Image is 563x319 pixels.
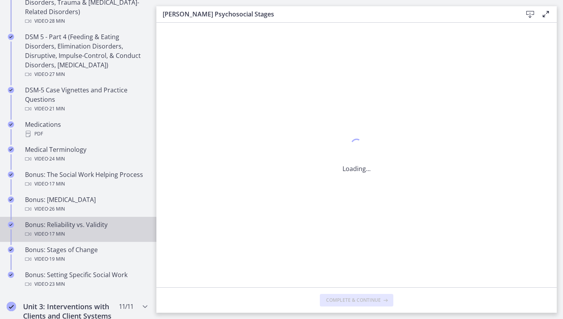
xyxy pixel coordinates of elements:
i: Completed [8,87,14,93]
h3: [PERSON_NAME] Psychosocial Stages [163,9,510,19]
div: DSM-5 Case Vignettes and Practice Questions [25,85,147,114]
i: Completed [8,34,14,40]
span: · 28 min [48,16,65,26]
div: PDF [25,129,147,139]
div: Bonus: Setting Specific Social Work [25,270,147,289]
div: Video [25,204,147,214]
div: Video [25,16,147,26]
div: Video [25,154,147,164]
span: 11 / 11 [119,302,133,311]
div: Bonus: The Social Work Helping Process [25,170,147,189]
div: Bonus: Reliability vs. Validity [25,220,147,239]
div: 1 [342,137,371,155]
i: Completed [8,272,14,278]
div: Video [25,179,147,189]
div: Bonus: [MEDICAL_DATA] [25,195,147,214]
span: Complete & continue [326,297,381,303]
i: Completed [8,146,14,153]
p: Loading... [342,164,371,173]
span: · 17 min [48,179,65,189]
i: Completed [8,121,14,128]
span: · 26 min [48,204,65,214]
button: Complete & continue [320,294,393,306]
div: Video [25,70,147,79]
div: Bonus: Stages of Change [25,245,147,264]
span: · 19 min [48,254,65,264]
span: · 24 min [48,154,65,164]
span: · 21 min [48,104,65,114]
span: · 27 min [48,70,65,79]
i: Completed [8,171,14,178]
div: Medical Terminology [25,145,147,164]
div: Video [25,279,147,289]
div: DSM 5 - Part 4 (Feeding & Eating Disorders, Elimination Disorders, Disruptive, Impulse-Control, &... [25,32,147,79]
i: Completed [8,222,14,228]
div: Video [25,229,147,239]
span: · 17 min [48,229,65,239]
span: · 23 min [48,279,65,289]
div: Medications [25,120,147,139]
i: Completed [7,302,16,311]
i: Completed [8,196,14,203]
div: Video [25,254,147,264]
div: Video [25,104,147,114]
i: Completed [8,247,14,253]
